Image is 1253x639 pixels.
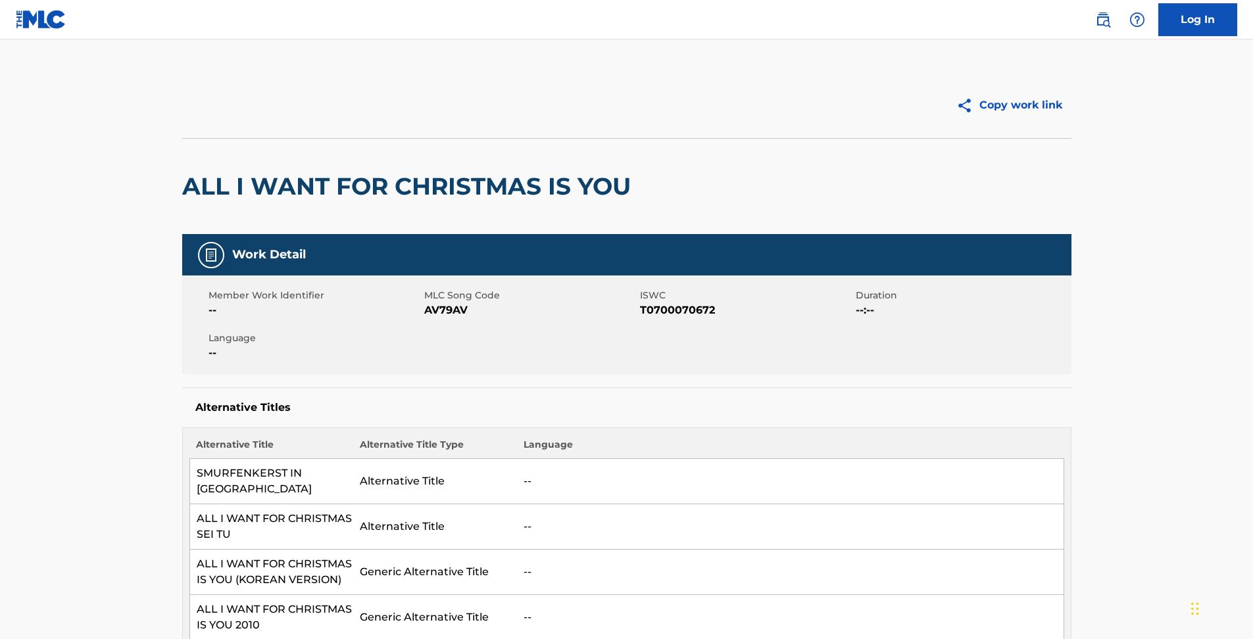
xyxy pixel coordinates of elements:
td: -- [517,550,1064,595]
div: チャットウィジェット [1187,576,1253,639]
a: Public Search [1090,7,1116,33]
th: Alternative Title [189,438,353,459]
a: Log In [1158,3,1237,36]
td: ALL I WANT FOR CHRISTMAS SEI TU [189,504,353,550]
h2: ALL I WANT FOR CHRISTMAS IS YOU [182,172,637,201]
span: Member Work Identifier [209,289,421,302]
span: -- [209,345,421,361]
span: T0700070672 [640,302,852,318]
td: Generic Alternative Title [353,550,517,595]
span: ISWC [640,289,852,302]
div: ドラッグ [1191,589,1199,628]
img: MLC Logo [16,10,66,29]
span: -- [209,302,421,318]
th: Language [517,438,1064,459]
td: -- [517,459,1064,504]
td: ALL I WANT FOR CHRISTMAS IS YOU (KOREAN VERSION) [189,550,353,595]
td: -- [517,504,1064,550]
th: Alternative Title Type [353,438,517,459]
span: AV79AV [424,302,637,318]
span: Duration [856,289,1068,302]
iframe: Chat Widget [1187,576,1253,639]
td: Alternative Title [353,459,517,504]
img: search [1095,12,1111,28]
div: Help [1124,7,1150,33]
span: MLC Song Code [424,289,637,302]
h5: Work Detail [232,247,306,262]
h5: Alternative Titles [195,401,1058,414]
span: --:-- [856,302,1068,318]
img: Copy work link [956,97,979,114]
td: Alternative Title [353,504,517,550]
td: SMURFENKERST IN [GEOGRAPHIC_DATA] [189,459,353,504]
span: Language [209,331,421,345]
img: help [1129,12,1145,28]
button: Copy work link [947,89,1071,122]
img: Work Detail [203,247,219,263]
